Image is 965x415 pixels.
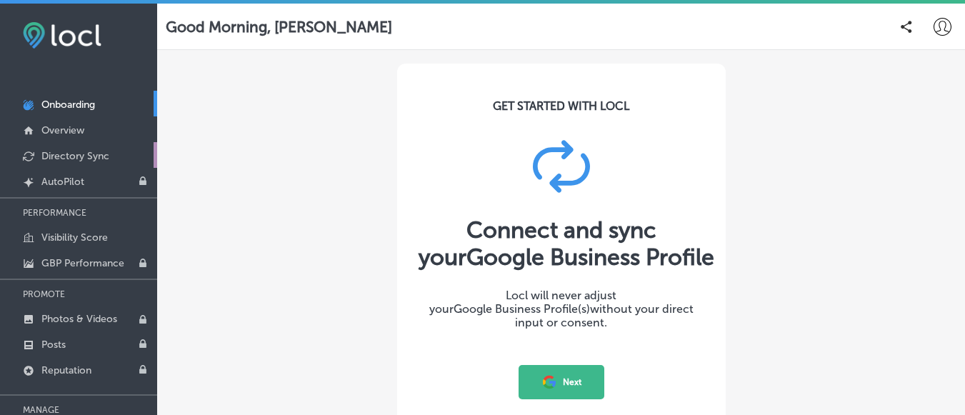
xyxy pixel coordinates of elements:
p: Good Morning, [PERSON_NAME] [166,18,392,36]
div: Connect and sync your [419,216,704,271]
p: AutoPilot [41,176,84,188]
p: Photos & Videos [41,313,117,325]
p: Visibility Score [41,231,108,244]
p: GBP Performance [41,257,124,269]
button: Next [519,365,604,399]
span: Google Business Profile [466,244,714,271]
p: Overview [41,124,84,136]
div: Locl will never adjust your without your direct input or consent. [419,289,704,329]
p: Posts [41,339,66,351]
span: Google Business Profile(s) [454,302,590,316]
p: Onboarding [41,99,95,111]
img: fda3e92497d09a02dc62c9cd864e3231.png [23,22,101,49]
div: GET STARTED WITH LOCL [493,99,629,113]
p: Directory Sync [41,150,109,162]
